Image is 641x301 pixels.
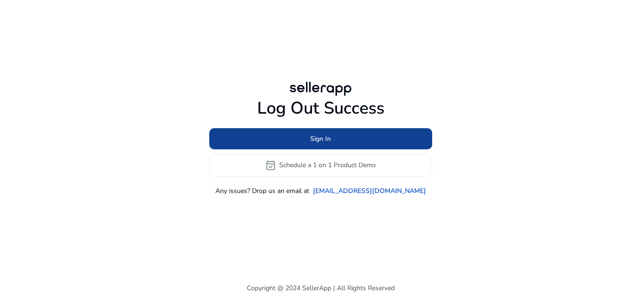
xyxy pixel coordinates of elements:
a: [EMAIL_ADDRESS][DOMAIN_NAME] [313,186,426,196]
span: Sign In [310,134,331,144]
h1: Log Out Success [209,98,432,118]
button: event_availableSchedule a 1 on 1 Product Demo [209,154,432,177]
p: Any issues? Drop us an email at [215,186,309,196]
span: event_available [265,160,276,171]
button: Sign In [209,128,432,149]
